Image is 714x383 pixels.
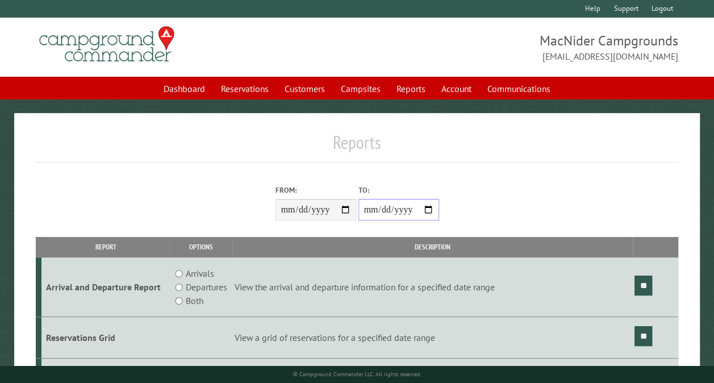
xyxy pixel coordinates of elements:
h1: Reports [36,131,678,163]
small: © Campground Commander LLC. All rights reserved. [293,370,421,378]
label: Arrivals [186,267,214,280]
td: Arrival and Departure Report [41,257,170,317]
a: Communications [481,78,557,99]
td: View the arrival and departure information for a specified date range [232,257,633,317]
th: Report [41,237,170,257]
a: Account [435,78,478,99]
label: Departures [186,280,227,294]
a: Customers [278,78,332,99]
label: Both [186,294,203,307]
td: Reservations Grid [41,317,170,359]
label: To: [358,185,439,195]
a: Reservations [214,78,275,99]
span: MacNider Campgrounds [EMAIL_ADDRESS][DOMAIN_NAME] [357,31,679,63]
img: Campground Commander [36,22,178,66]
a: Reports [390,78,432,99]
label: From: [275,185,356,195]
th: Options [170,237,232,257]
td: View a grid of reservations for a specified date range [232,317,633,359]
th: Description [232,237,633,257]
a: Dashboard [157,78,212,99]
a: Campsites [334,78,387,99]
